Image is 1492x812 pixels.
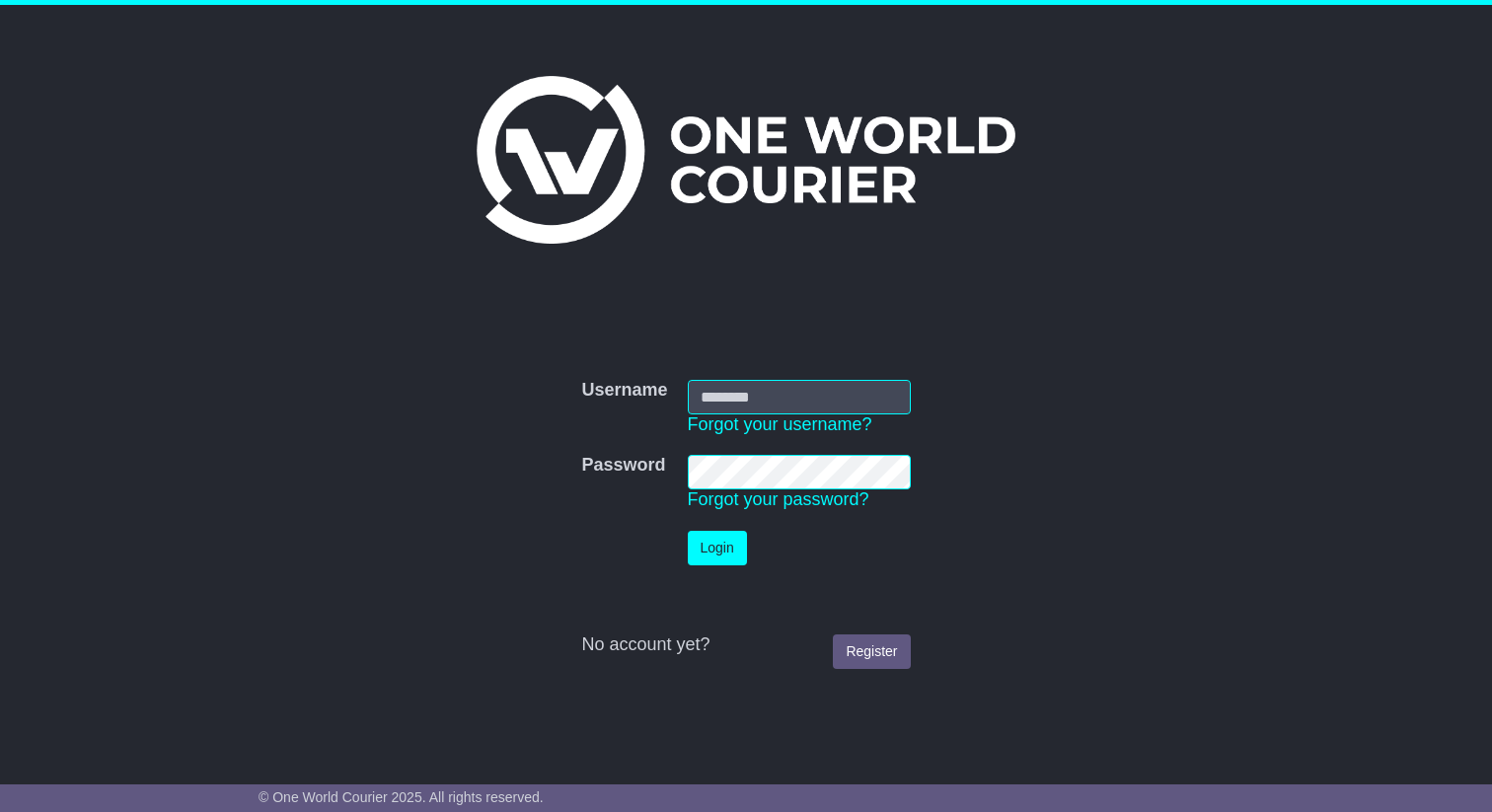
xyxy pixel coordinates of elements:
[477,76,1015,244] img: One World
[688,489,869,509] a: Forgot your password?
[581,455,665,477] label: Password
[581,634,910,656] div: No account yet?
[259,789,544,805] span: © One World Courier 2025. All rights reserved.
[833,634,910,669] a: Register
[688,531,747,565] button: Login
[581,380,667,402] label: Username
[688,414,872,434] a: Forgot your username?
